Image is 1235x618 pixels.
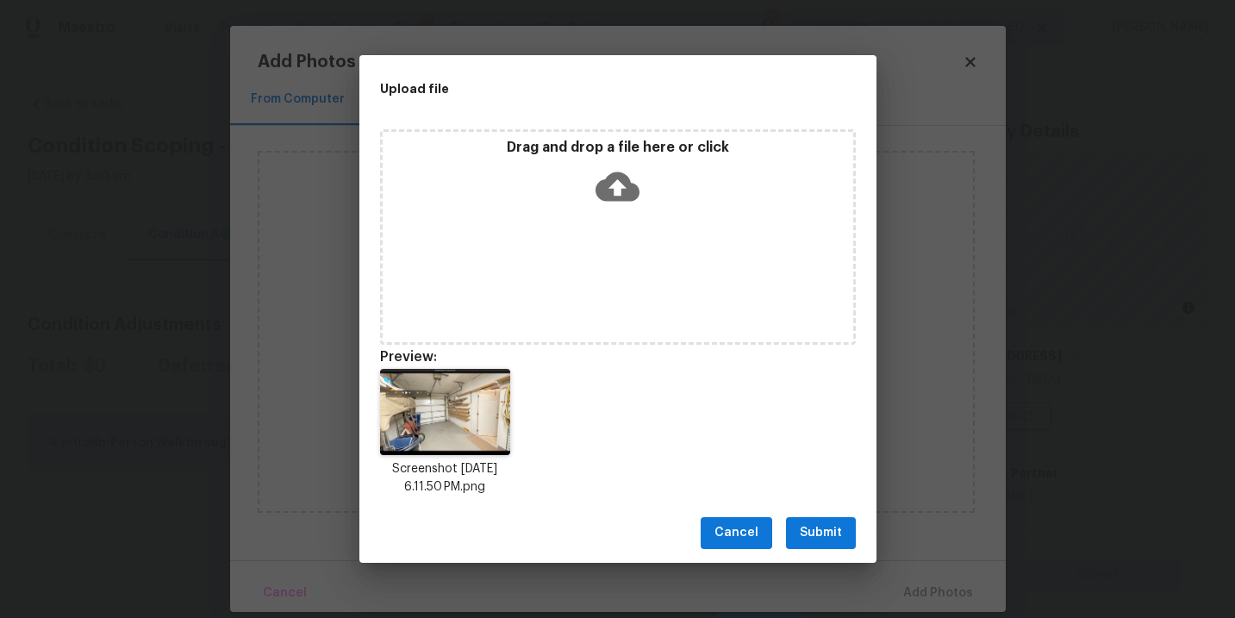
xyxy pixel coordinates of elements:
button: Cancel [701,517,772,549]
span: Submit [800,522,842,544]
button: Submit [786,517,856,549]
span: Cancel [714,522,758,544]
p: Screenshot [DATE] 6.11.50 PM.png [380,460,511,496]
p: Drag and drop a file here or click [383,139,853,157]
h2: Upload file [380,79,778,98]
img: nn2cMn6av8ZMLCJNrz+ve95WuC29cwoooIACCiiggAIKKKCAAgoooIACCiiggAIKKKCAAgoooIACCiiggAIKKKCAAgoooIACC... [380,369,511,455]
